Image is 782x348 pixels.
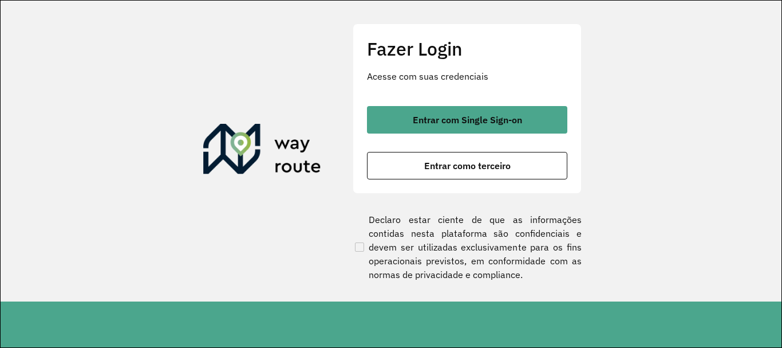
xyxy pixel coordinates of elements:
h2: Fazer Login [367,38,567,60]
span: Entrar com Single Sign-on [413,115,522,124]
label: Declaro estar ciente de que as informações contidas nesta plataforma são confidenciais e devem se... [353,213,582,281]
span: Entrar como terceiro [424,161,511,170]
button: button [367,106,567,134]
button: button [367,152,567,179]
p: Acesse com suas credenciais [367,69,567,83]
img: Roteirizador AmbevTech [203,124,321,179]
